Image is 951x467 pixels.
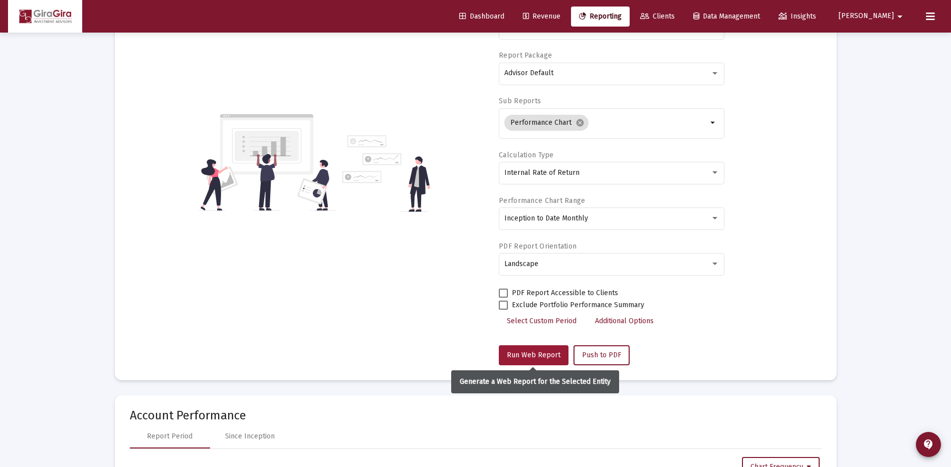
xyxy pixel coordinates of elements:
a: Revenue [515,7,568,27]
span: Exclude Portfolio Performance Summary [512,299,644,311]
mat-chip: Performance Chart [504,115,589,131]
span: Clients [640,12,675,21]
span: Dashboard [459,12,504,21]
button: Run Web Report [499,345,568,365]
span: Landscape [504,260,538,268]
img: reporting-alt [342,135,430,212]
span: Advisor Default [504,69,553,77]
div: Report Period [147,431,193,441]
span: Revenue [523,12,560,21]
span: Reporting [579,12,622,21]
span: Data Management [693,12,760,21]
span: Run Web Report [507,351,560,359]
mat-icon: contact_support [922,438,934,450]
mat-card-title: Account Performance [130,410,822,420]
mat-icon: arrow_drop_down [707,117,719,129]
span: Push to PDF [582,351,621,359]
span: [PERSON_NAME] [839,12,894,21]
button: [PERSON_NAME] [827,6,918,26]
mat-chip-list: Selection [504,113,707,133]
button: Push to PDF [574,345,630,365]
label: Performance Chart Range [499,196,585,205]
span: PDF Report Accessible to Clients [512,287,618,299]
img: reporting [199,113,336,212]
a: Dashboard [451,7,512,27]
span: Insights [779,12,816,21]
mat-icon: arrow_drop_down [894,7,906,27]
label: Report Package [499,51,552,60]
div: Since Inception [225,431,275,441]
a: Reporting [571,7,630,27]
mat-icon: cancel [576,118,585,127]
span: Additional Options [595,317,654,325]
a: Data Management [685,7,768,27]
span: Select Custom Period [507,317,577,325]
img: Dashboard [16,7,75,27]
span: Internal Rate of Return [504,168,580,177]
label: Sub Reports [499,97,541,105]
a: Clients [632,7,683,27]
label: Calculation Type [499,151,553,159]
a: Insights [771,7,824,27]
span: Inception to Date Monthly [504,214,588,222]
label: PDF Report Orientation [499,242,577,251]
